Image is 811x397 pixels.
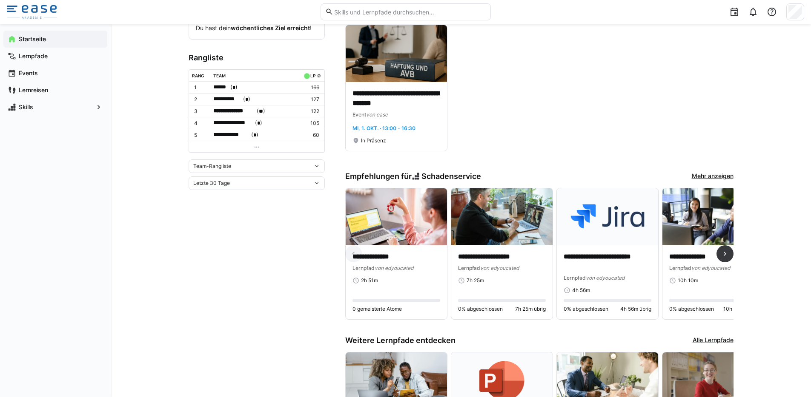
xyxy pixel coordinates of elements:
img: image [346,188,447,245]
span: ( ) [230,83,238,92]
p: 1 [194,84,207,91]
span: Mi, 1. Okt. · 13:00 - 16:30 [352,125,416,131]
span: von edyoucated [375,265,413,271]
p: 166 [302,84,319,91]
img: image [451,188,553,245]
a: Mehr anzeigen [692,172,734,181]
img: image [557,188,658,245]
img: image [346,25,447,82]
span: von edyoucated [586,275,625,281]
span: 10h 10m übrig [723,306,757,312]
span: Event [352,111,366,118]
span: von edyoucated [691,265,730,271]
span: 0% abgeschlossen [458,306,503,312]
span: ( ) [257,107,265,116]
span: 7h 25m [467,277,484,284]
span: Lernpfad [564,275,586,281]
p: 122 [302,108,319,115]
span: 0% abgeschlossen [669,306,714,312]
p: 60 [302,132,319,139]
span: 10h 10m [678,277,698,284]
input: Skills und Lernpfade durchsuchen… [333,8,486,16]
span: Lernpfad [669,265,691,271]
span: In Präsenz [361,137,386,144]
h3: Rangliste [189,53,325,62]
span: Team-Rangliste [193,163,231,170]
p: 127 [302,96,319,103]
span: 4h 56m übrig [620,306,651,312]
p: 105 [302,120,319,127]
p: Du hast dein ! [196,24,318,32]
span: 7h 25m übrig [515,306,546,312]
p: 3 [194,108,207,115]
a: ø [317,71,321,79]
img: image [662,188,764,245]
span: von edyoucated [480,265,519,271]
span: 0% abgeschlossen [564,306,608,312]
p: 5 [194,132,207,139]
span: von ease [366,111,388,118]
span: 2h 51m [361,277,378,284]
h3: Weitere Lernpfade entdecken [345,336,456,345]
span: ( ) [255,119,262,128]
span: ( ) [243,95,250,104]
a: Alle Lernpfade [693,336,734,345]
h3: Empfehlungen für [345,172,481,181]
span: ( ) [251,130,258,139]
div: LP [310,73,315,78]
div: Rang [192,73,204,78]
span: 0 gemeisterte Atome [352,306,402,312]
span: Schadenservice [421,172,481,181]
div: Team [213,73,226,78]
span: Lernpfad [458,265,480,271]
p: 4 [194,120,207,127]
strong: wöchentliches Ziel erreicht [231,24,310,31]
span: Lernpfad [352,265,375,271]
span: Letzte 30 Tage [193,180,230,187]
p: 2 [194,96,207,103]
span: 4h 56m [572,287,590,294]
